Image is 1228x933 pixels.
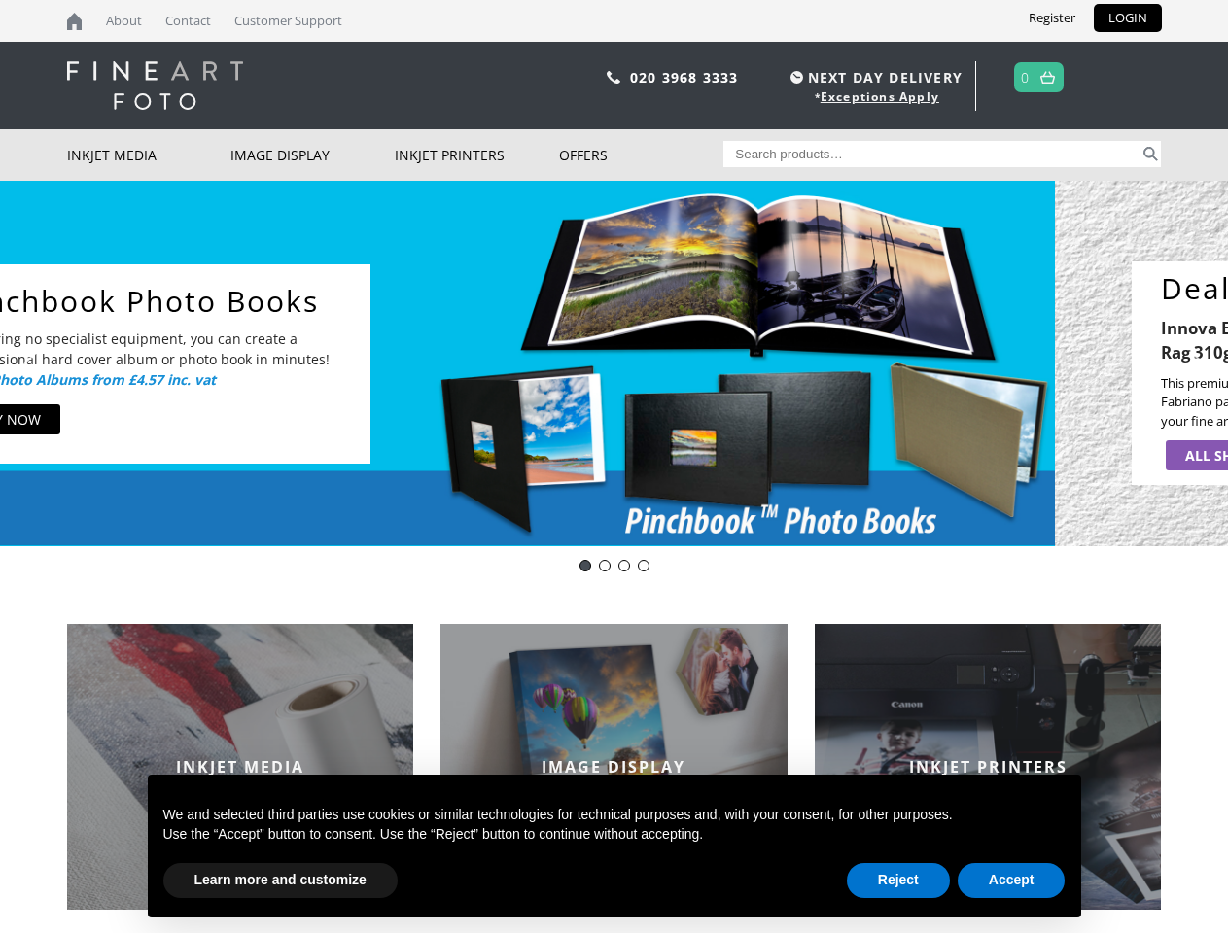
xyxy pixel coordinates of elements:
img: basket.svg [1040,71,1055,84]
div: Choose slide to display. [576,556,653,575]
a: 020 3968 3333 [630,68,739,86]
img: logo-white.svg [67,61,243,110]
a: Register [1014,4,1090,32]
a: 0 [1021,63,1030,91]
a: Image Display [230,129,395,181]
a: LOGIN [1094,4,1162,32]
div: Innova Editions IFA11 [599,560,611,571]
div: Notice [132,759,1097,933]
h2: IMAGE DISPLAY [440,756,788,777]
img: previous arrow [15,348,46,379]
button: Reject [847,863,950,898]
button: Accept [958,863,1066,898]
div: Deal of the Day- Innova Editions IFA107 [579,560,591,571]
p: We and selected third parties use cookies or similar technologies for technical purposes and, wit... [163,806,1066,825]
img: time.svg [790,71,803,84]
input: Search products… [723,141,1140,167]
button: Learn more and customize [163,863,398,898]
p: Use the “Accept” button to consent. Use the “Reject” button to continue without accepting. [163,825,1066,845]
div: pinch book [638,560,649,571]
h2: INKJET MEDIA [67,756,414,777]
a: Offers [559,129,723,181]
img: next arrow [1182,348,1213,379]
a: Inkjet Media [67,129,231,181]
span: NEXT DAY DELIVERY [786,66,963,88]
h2: INKJET PRINTERS [815,756,1162,777]
img: phone.svg [607,71,620,84]
div: Innova-general [618,560,630,571]
button: Search [1140,141,1162,167]
a: Exceptions Apply [821,88,939,105]
a: Inkjet Printers [395,129,559,181]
